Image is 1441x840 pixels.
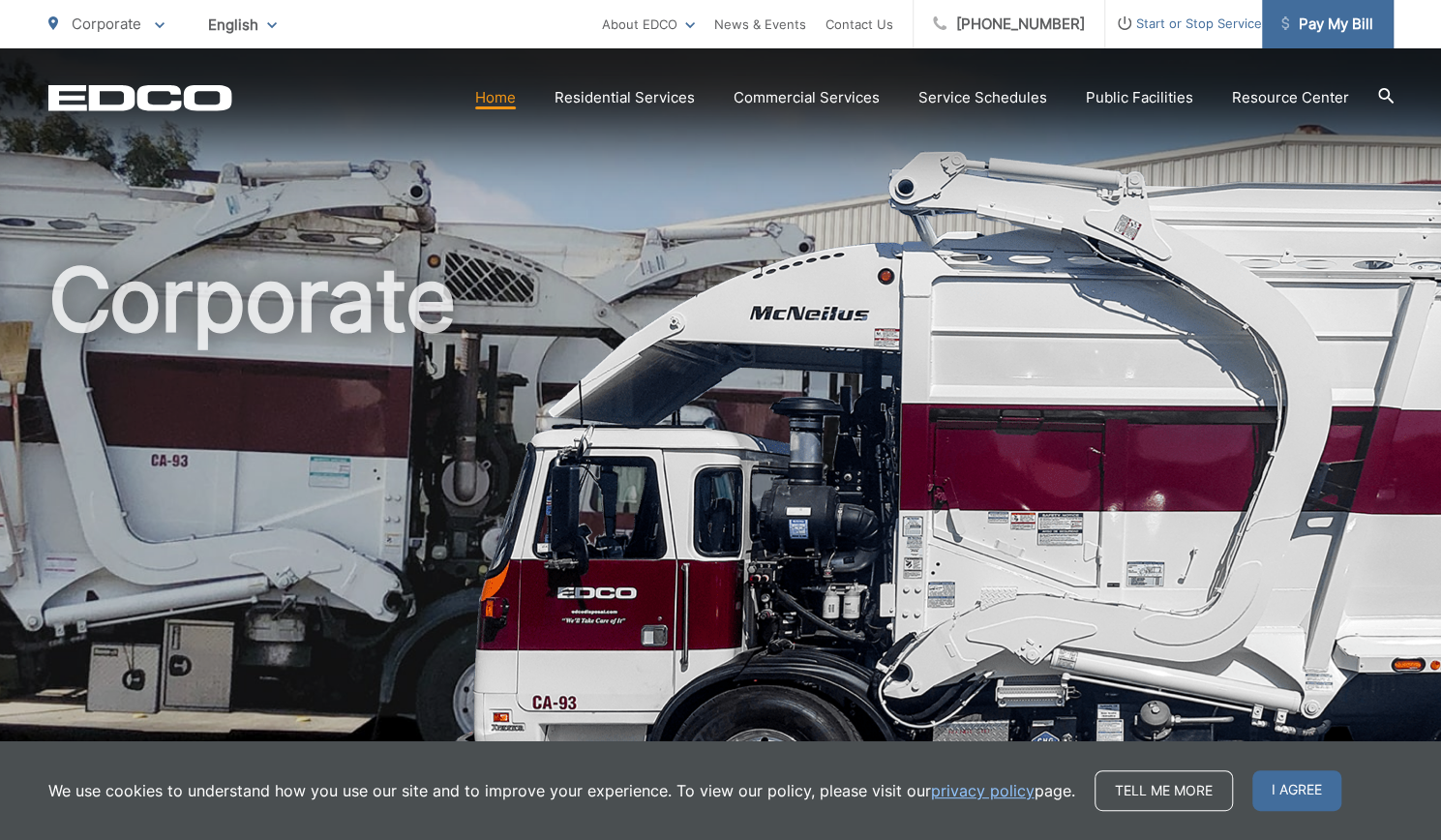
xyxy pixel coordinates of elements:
a: Residential Services [555,86,695,109]
a: Contact Us [826,13,893,36]
p: We use cookies to understand how you use our site and to improve your experience. To view our pol... [48,779,1075,802]
span: English [194,8,291,42]
a: Home [475,86,516,109]
a: Commercial Services [734,86,880,109]
a: Tell me more [1095,770,1233,811]
a: EDCD logo. Return to the homepage. [48,84,232,111]
a: Resource Center [1232,86,1349,109]
span: Corporate [72,15,141,33]
a: Service Schedules [918,86,1047,109]
span: Pay My Bill [1281,13,1373,36]
a: Public Facilities [1086,86,1193,109]
span: I agree [1252,770,1341,811]
a: News & Events [714,13,806,36]
a: About EDCO [602,13,695,36]
a: privacy policy [931,779,1035,802]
